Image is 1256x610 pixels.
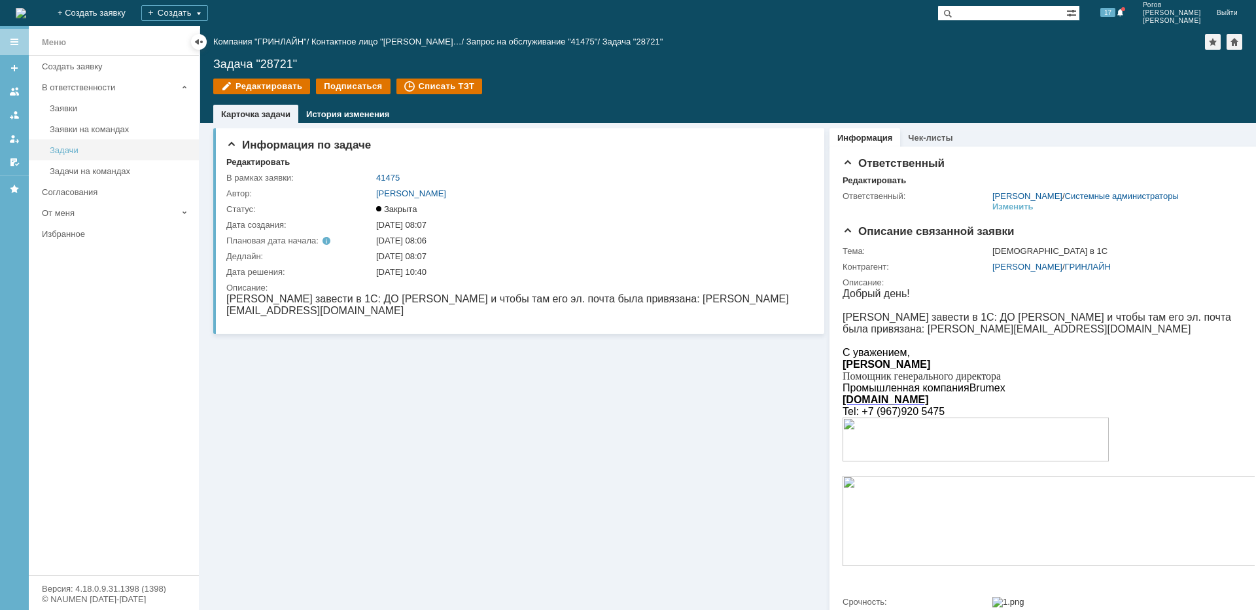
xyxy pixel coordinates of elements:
div: От меня [42,208,177,218]
div: Создать [141,5,208,21]
div: Избранное [42,229,177,239]
span: Рогов [1143,1,1201,9]
a: [PERSON_NAME] [376,188,446,198]
a: Системные администраторы [1065,191,1179,201]
a: Согласования [37,182,196,202]
div: Срочность: [843,597,990,607]
div: Дедлайн: [226,251,374,262]
span: 920 5 [58,118,84,129]
span: 4 [84,118,90,129]
div: © NAUMEN [DATE]-[DATE] [42,595,186,603]
a: Заявки в моей ответственности [4,105,25,126]
img: 1.png [992,597,1024,607]
div: Тема: [843,246,990,257]
div: В ответственности [42,82,177,92]
span: [PERSON_NAME] [1143,17,1201,25]
div: Задача "28721" [213,58,1243,71]
a: Создать заявку [37,56,196,77]
span: Расширенный поиск [1066,6,1079,18]
div: Плановая дата начала: [226,236,358,246]
a: ГРИНЛАЙН [1065,262,1111,272]
span: 967 [37,118,55,129]
a: 41475 [376,173,400,183]
div: Описание: [226,283,814,293]
span: 17 [1100,8,1115,17]
div: / [466,37,602,46]
a: [PERSON_NAME] [992,191,1062,201]
div: Ответственный: [843,191,990,202]
span: Закрыта [376,204,417,214]
div: [DATE] 10:40 [376,267,811,278]
div: / [213,37,311,46]
a: Задачи [44,140,196,160]
span: 75 [90,118,102,129]
div: Дата создания: [226,220,374,230]
a: Мои заявки [4,128,25,149]
div: В рамках заявки: [226,173,374,183]
div: / [992,262,1252,272]
div: [DATE] 08:07 [376,251,811,262]
a: Заявки на командах [4,81,25,102]
div: Задачи на командах [50,166,191,176]
div: Редактировать [226,157,290,168]
div: Заявки [50,103,191,113]
div: Согласования [42,187,191,197]
div: [DATE] 08:07 [376,220,811,230]
div: [DATE] 08:06 [376,236,811,246]
div: Сделать домашней страницей [1227,34,1242,50]
div: Описание: [843,278,1255,288]
a: Мои согласования [4,152,25,173]
span: Ответственный [843,157,945,170]
span: ) [55,118,58,129]
a: Контактное лицо "[PERSON_NAME]… [311,37,462,46]
a: Карточка задачи [221,109,290,119]
div: Редактировать [843,175,906,186]
div: Задача "28721" [602,37,663,46]
a: Заявки на командах [44,119,196,139]
a: Перейти на домашнюю страницу [16,8,26,18]
div: Заявки на командах [50,124,191,134]
span: [PERSON_NAME] [1143,9,1201,17]
a: Компания "ГРИНЛАЙН" [213,37,307,46]
div: Скрыть меню [191,34,207,50]
div: Версия: 4.18.0.9.31.1398 (1398) [42,584,186,593]
div: / [992,191,1179,202]
a: Запрос на обслуживание "41475" [466,37,598,46]
span: Информация по задаче [226,139,371,151]
div: Изменить [992,202,1034,212]
a: Чек-листы [908,133,952,143]
a: Заявки [44,98,196,118]
img: logo [16,8,26,18]
a: История изменения [306,109,389,119]
span: Описание связанной заявки [843,225,1014,238]
a: [PERSON_NAME] [992,262,1062,272]
div: Контрагент: [843,262,990,272]
a: Задачи на командах [44,161,196,181]
div: Меню [42,35,66,50]
span: Brumex [127,94,163,105]
div: / [311,37,466,46]
div: [DEMOGRAPHIC_DATA] в 1С [992,246,1252,257]
div: Добавить в избранное [1205,34,1221,50]
div: Создать заявку [42,62,191,71]
div: Статус: [226,204,374,215]
div: Дата решения: [226,267,374,278]
a: Информация [837,133,892,143]
a: Создать заявку [4,58,25,79]
div: Задачи [50,145,191,155]
div: Автор: [226,188,374,199]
